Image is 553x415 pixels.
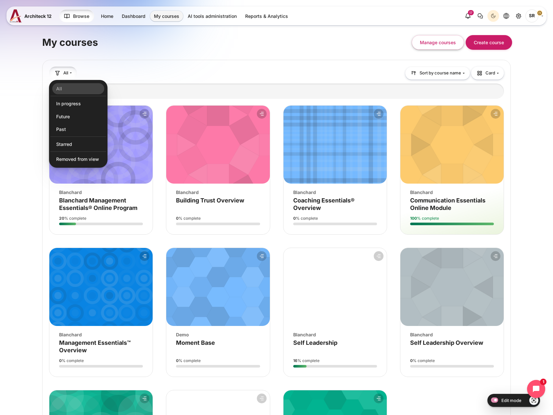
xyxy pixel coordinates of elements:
[293,358,297,363] strong: 16
[474,10,486,22] button: There are 0 unread conversations
[525,9,538,22] span: Songklod Riraroengjaratsaeng
[476,70,495,76] span: Card
[10,9,54,22] a: A12 A12 Architeck 12
[488,11,498,21] div: Dark Mode
[176,339,215,346] a: Moment Base
[410,358,413,363] strong: 0
[59,197,137,211] a: Blanchard Management Essentials® Online Program
[176,358,260,364] div: % complete
[176,358,179,363] strong: 0
[59,9,94,22] button: Browse
[462,10,474,22] div: Show notification window with 17 new notifications
[241,11,292,21] a: Reports & Analytics
[49,80,107,168] ul: Grouping drop-down menu
[52,154,104,165] a: Show courses removed from view
[59,339,131,354] a: Management Essentials™ Overview
[59,189,143,196] div: Blanchard
[150,11,183,21] a: My courses
[487,10,499,22] button: Light Mode Dark Mode
[405,67,470,80] button: Sorting drop-down menu
[529,396,538,405] a: Show/Hide - Region
[500,10,512,22] button: Languages
[59,215,143,221] div: % complete
[52,98,104,109] a: Show courses in progress
[63,70,68,76] span: All
[97,11,117,21] a: Home
[52,83,104,94] a: Show all courses except courses removed from view
[410,189,494,196] div: Blanchard
[293,197,355,211] a: Coaching Essentials® Overview
[176,331,260,338] div: Demo
[176,215,260,221] div: % complete
[59,216,64,221] strong: 20
[49,67,504,100] div: Course overview controls
[466,35,512,50] button: Create course
[59,358,62,363] strong: 0
[59,358,143,364] div: % complete
[10,9,22,22] img: A12
[293,216,296,221] strong: 0
[293,331,377,338] div: Blanchard
[410,358,494,364] div: % complete
[412,35,464,50] button: Manage courses
[49,67,77,79] button: Grouping drop-down menu
[410,197,485,211] a: Communication Essentials Online Module
[184,11,241,21] a: AI tools administration
[52,111,104,122] a: Show future courses
[176,216,179,221] strong: 0
[410,331,494,338] div: Blanchard
[293,189,377,196] div: Blanchard
[410,339,483,346] a: Self Leadership Overview
[420,70,461,76] span: Sort by course name
[410,216,417,221] strong: 100
[24,13,52,19] span: Architeck 12
[471,67,504,80] button: Display drop-down menu
[52,124,104,135] a: Show past courses
[176,197,244,204] a: Building Trust Overview
[59,331,143,338] div: Blanchard
[293,339,337,346] a: Self Leadership
[42,36,98,49] h1: My courses
[410,215,494,221] div: % complete
[176,189,260,196] div: Blanchard
[468,10,474,15] div: 17
[513,10,524,22] a: Site administration
[52,139,104,150] a: Show starred courses only
[73,13,89,19] span: Browse
[118,11,149,21] a: Dashboard
[501,398,522,403] span: Edit mode
[293,215,377,221] div: % complete
[525,9,543,22] a: User menu
[49,84,504,99] input: Search
[293,358,377,364] div: % complete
